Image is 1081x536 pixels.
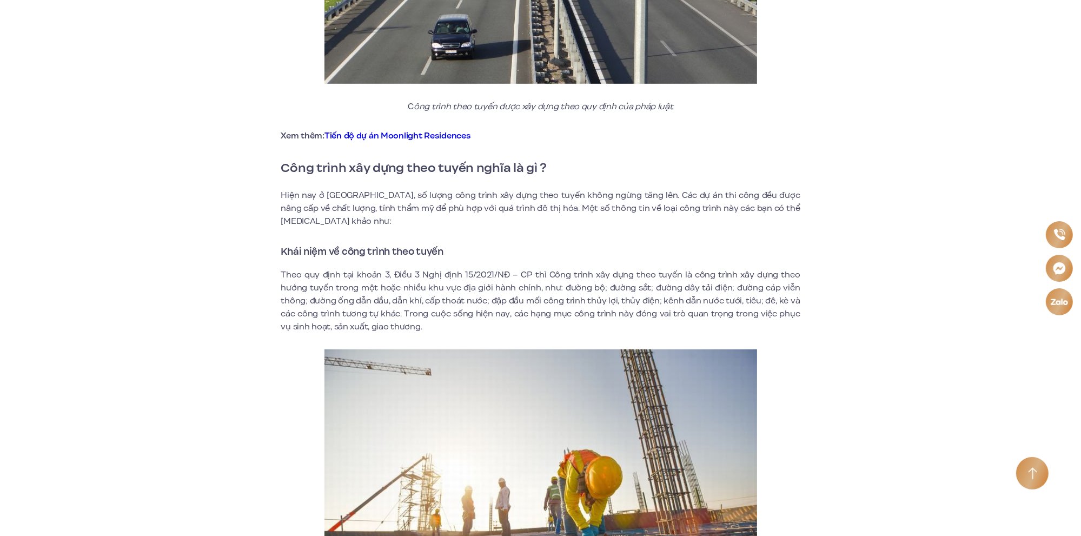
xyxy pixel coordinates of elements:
p: Hiện nay ở [GEOGRAPHIC_DATA], số lượng công trình xây dựng theo tuyến không ngừng tăng lên. Các d... [281,189,800,228]
strong: Xem thêm: [281,130,471,142]
img: Messenger icon [1052,261,1066,275]
p: C [281,100,800,113]
em: ông trình theo tuyến được xây dựng theo quy định của pháp luật [414,101,673,113]
img: Arrow icon [1028,467,1037,480]
strong: Khái niệm về công trình theo tuyến [281,244,443,259]
a: Tiến độ dự án Moonlight Residences [324,130,470,142]
img: Zalo icon [1050,298,1069,305]
img: Phone icon [1053,229,1065,241]
p: Theo quy định tại khoản 3, Điều 3 Nghị định 15/2021/NĐ – CP thì Công trình xây dựng theo tuyến là... [281,268,800,333]
strong: Công trình xây dựng theo tuyến nghĩa là gì ? [281,158,547,177]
